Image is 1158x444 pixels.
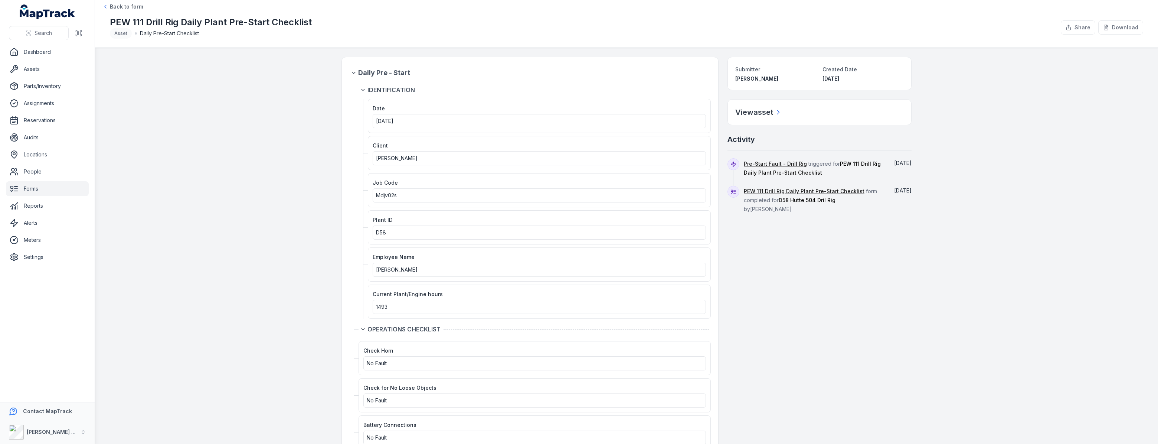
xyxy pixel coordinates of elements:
[894,187,912,194] span: [DATE]
[27,429,88,435] strong: [PERSON_NAME] Group
[6,79,89,94] a: Parts/Inventory
[373,105,385,111] span: Date
[727,134,755,145] h2: Activity
[367,397,387,404] span: No Fault
[6,113,89,128] a: Reservations
[363,385,436,391] span: Check for No Loose Objects
[744,188,864,195] a: PEW 111 Drill Rig Daily Plant Pre-Start Checklist
[894,187,912,194] time: 03/10/2025, 7:40:48 am
[894,160,912,166] time: 03/10/2025, 7:40:48 am
[744,161,881,176] span: triggered for
[894,160,912,166] span: [DATE]
[6,45,89,59] a: Dashboard
[373,179,398,186] span: Job Code
[110,16,312,28] h1: PEW 111 Drill Rig Daily Plant Pre-Start Checklist
[102,3,143,10] a: Back to form
[6,147,89,162] a: Locations
[373,142,388,149] span: Client
[735,66,760,72] span: Submitter
[376,304,387,310] span: 1493
[363,422,416,428] span: Battery Connections
[9,26,69,40] button: Search
[35,29,52,37] span: Search
[367,85,415,94] span: IDENTIFICATION
[376,155,418,161] span: [PERSON_NAME]
[1098,20,1143,35] button: Download
[6,181,89,196] a: Forms
[744,188,877,212] span: form completed for by [PERSON_NAME]
[6,164,89,179] a: People
[744,160,807,168] a: Pre-Start Fault - Drill Rig
[110,3,143,10] span: Back to form
[779,197,835,203] span: D58 Hutte 504 Dril Rig
[373,217,393,223] span: Plant ID
[20,4,75,19] a: MapTrack
[6,215,89,230] a: Alerts
[6,198,89,213] a: Reports
[376,229,386,236] span: D58
[6,62,89,77] a: Assets
[367,325,441,334] span: OPERATIONS CHECKLIST
[822,75,839,82] time: 03/10/2025, 7:40:48 am
[822,66,857,72] span: Created Date
[110,28,132,39] div: Asset
[6,130,89,145] a: Audits
[6,96,89,111] a: Assignments
[1061,20,1095,35] button: Share
[373,254,415,260] span: Employee Name
[376,118,393,124] time: 03/10/2025, 12:00:00 am
[376,192,397,198] span: Mdjv02s
[735,107,782,117] a: Viewasset
[367,360,387,366] span: No Fault
[23,408,72,414] strong: Contact MapTrack
[735,75,778,82] span: [PERSON_NAME]
[140,30,199,37] span: Daily Pre-Start Checklist
[735,107,773,117] h2: View asset
[373,291,443,297] span: Current Plant/Engine hours
[363,347,393,354] span: Check Horn
[376,266,418,273] span: [PERSON_NAME]
[6,233,89,247] a: Meters
[376,118,393,124] span: [DATE]
[822,75,839,82] span: [DATE]
[367,434,387,441] span: No Fault
[358,68,410,78] span: Daily Pre - Start
[6,250,89,265] a: Settings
